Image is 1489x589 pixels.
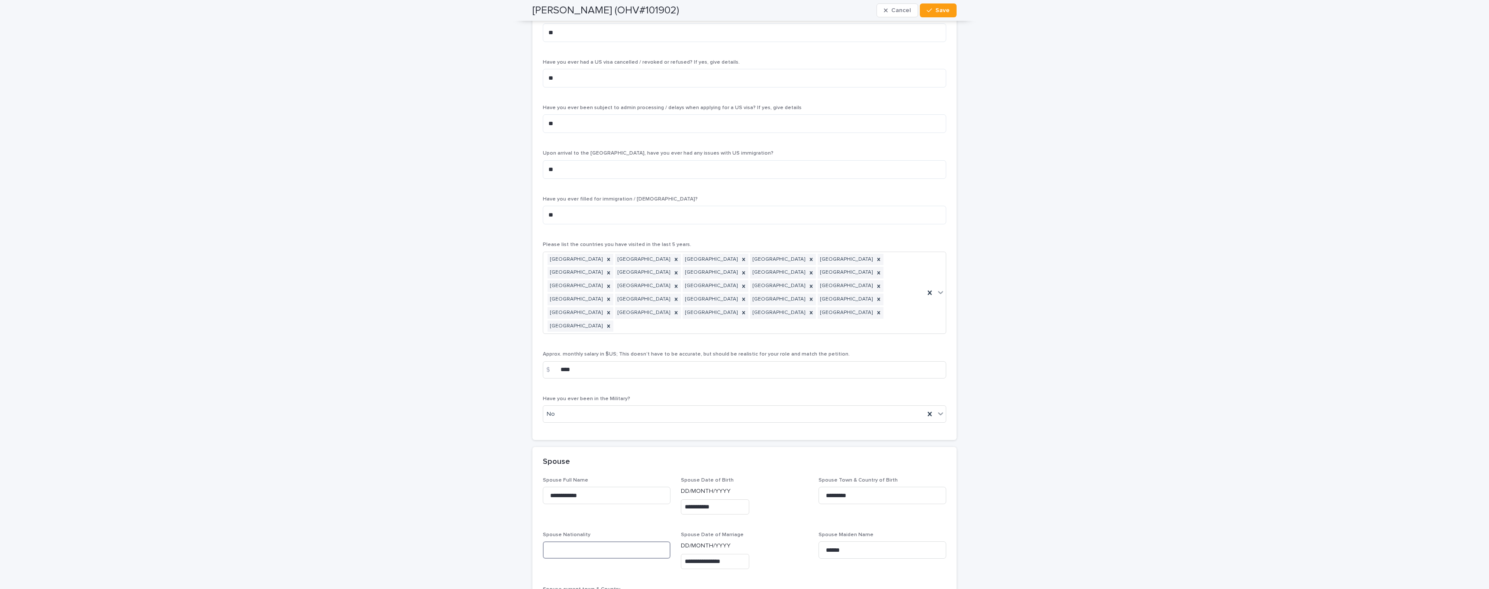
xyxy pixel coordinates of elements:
[750,294,806,305] div: [GEOGRAPHIC_DATA]
[750,280,806,292] div: [GEOGRAPHIC_DATA]
[818,254,874,265] div: [GEOGRAPHIC_DATA]
[683,254,739,265] div: [GEOGRAPHIC_DATA]
[819,532,873,537] span: Spouse Maiden Name
[681,478,734,483] span: Spouse Date of Birth
[532,4,679,17] h2: [PERSON_NAME] (OHV#101902)
[683,294,739,305] div: [GEOGRAPHIC_DATA]
[920,3,957,17] button: Save
[547,410,555,419] span: No
[683,267,739,278] div: [GEOGRAPHIC_DATA]
[615,254,671,265] div: [GEOGRAPHIC_DATA]
[543,151,774,156] span: Upon arrival to the [GEOGRAPHIC_DATA], have you ever had any issues with US immigration?
[548,294,604,305] div: [GEOGRAPHIC_DATA]
[818,280,874,292] div: [GEOGRAPHIC_DATA]
[681,541,809,550] p: DD/MONTH/YYYY
[818,294,874,305] div: [GEOGRAPHIC_DATA]
[681,532,744,537] span: Spouse Date of Marriage
[543,242,691,247] span: Please list the countries you have visited in the last 5 years.
[615,294,671,305] div: [GEOGRAPHIC_DATA]
[543,197,698,202] span: Have you ever filled for immigration / [DEMOGRAPHIC_DATA]?
[615,307,671,319] div: [GEOGRAPHIC_DATA]
[750,267,806,278] div: [GEOGRAPHIC_DATA]
[891,7,911,13] span: Cancel
[543,361,560,379] div: $
[548,267,604,278] div: [GEOGRAPHIC_DATA]
[818,267,874,278] div: [GEOGRAPHIC_DATA]
[543,457,570,467] h2: Spouse
[548,307,604,319] div: [GEOGRAPHIC_DATA]
[683,280,739,292] div: [GEOGRAPHIC_DATA]
[543,396,630,401] span: Have you ever been in the Military?
[819,478,898,483] span: Spouse Town & Country of Birth
[683,307,739,319] div: [GEOGRAPHIC_DATA]
[615,267,671,278] div: [GEOGRAPHIC_DATA]
[615,280,671,292] div: [GEOGRAPHIC_DATA]
[543,352,850,357] span: Approx. monthly salary in $US; This doesn’t have to be accurate, but should be realistic for your...
[543,532,590,537] span: Spouse Nationality
[543,60,740,65] span: Have you ever had a US visa cancelled / revoked or refused? If yes, give details.
[543,105,802,110] span: Have you ever been subject to admin processing / delays when applying for a US visa? If yes, give...
[750,254,806,265] div: [GEOGRAPHIC_DATA]
[548,254,604,265] div: [GEOGRAPHIC_DATA]
[750,307,806,319] div: [GEOGRAPHIC_DATA]
[818,307,874,319] div: [GEOGRAPHIC_DATA]
[935,7,950,13] span: Save
[877,3,918,17] button: Cancel
[543,478,588,483] span: Spouse Full Name
[548,280,604,292] div: [GEOGRAPHIC_DATA]
[548,320,604,332] div: [GEOGRAPHIC_DATA]
[681,487,809,496] p: DD/MONTH/YYYY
